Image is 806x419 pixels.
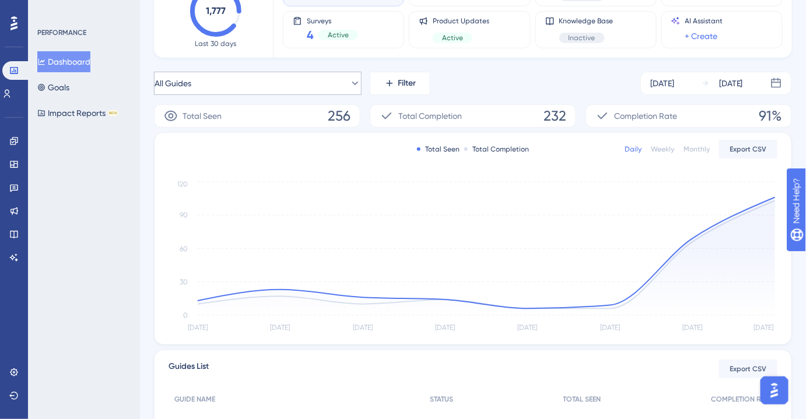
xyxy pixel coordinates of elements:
span: Filter [398,76,416,90]
div: BETA [108,110,118,116]
button: Impact ReportsBETA [37,103,118,124]
div: Monthly [684,145,710,154]
span: 4 [307,27,314,43]
span: 232 [544,107,566,125]
div: PERFORMANCE [37,28,86,37]
tspan: [DATE] [600,324,620,332]
tspan: 90 [180,212,188,220]
tspan: [DATE] [435,324,455,332]
tspan: [DATE] [754,324,773,332]
button: Dashboard [37,51,90,72]
button: Export CSV [719,140,777,159]
span: Surveys [307,16,358,24]
a: + Create [685,29,718,43]
text: 1,777 [206,5,226,16]
tspan: 60 [180,245,188,253]
div: Total Completion [464,145,529,154]
span: TOTAL SEEN [563,395,601,404]
span: Export CSV [730,145,767,154]
button: Filter [371,72,429,95]
tspan: [DATE] [188,324,208,332]
span: All Guides [155,76,191,90]
span: Active [442,33,463,43]
tspan: [DATE] [683,324,703,332]
tspan: 120 [177,180,188,188]
span: COMPLETION RATE [711,395,772,404]
span: Inactive [569,33,595,43]
span: Export CSV [730,364,767,374]
button: All Guides [154,72,362,95]
div: [DATE] [650,76,674,90]
tspan: [DATE] [270,324,290,332]
span: STATUS [430,395,453,404]
div: Daily [625,145,642,154]
span: 256 [328,107,351,125]
span: Knowledge Base [559,16,614,26]
span: Product Updates [433,16,489,26]
span: Last 30 days [195,39,237,48]
span: Total Completion [398,109,462,123]
tspan: 0 [183,311,188,319]
div: [DATE] [719,76,743,90]
div: Weekly [651,145,674,154]
span: GUIDE NAME [174,395,215,404]
tspan: [DATE] [518,324,538,332]
span: AI Assistant [685,16,723,26]
span: Guides List [169,360,209,378]
tspan: [DATE] [353,324,373,332]
span: Completion Rate [614,109,677,123]
iframe: UserGuiding AI Assistant Launcher [757,373,792,408]
tspan: 30 [180,278,188,286]
span: Need Help? [27,3,73,17]
span: Total Seen [183,109,222,123]
div: Total Seen [417,145,460,154]
button: Goals [37,77,69,98]
span: 91% [759,107,782,125]
button: Export CSV [719,360,777,378]
span: Active [328,30,349,40]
